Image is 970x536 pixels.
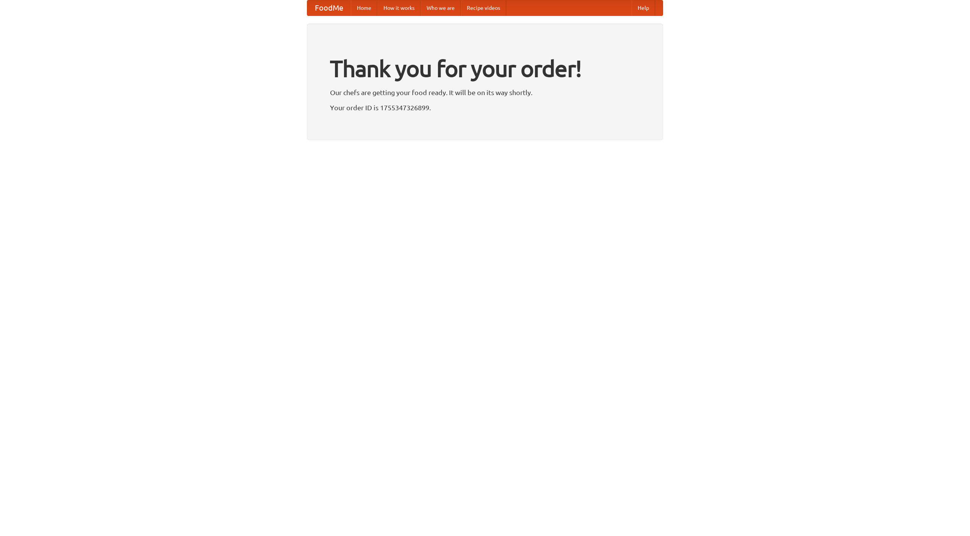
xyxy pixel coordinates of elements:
a: Recipe videos [461,0,506,16]
p: Our chefs are getting your food ready. It will be on its way shortly. [330,87,640,98]
h1: Thank you for your order! [330,50,640,87]
a: FoodMe [307,0,351,16]
p: Your order ID is 1755347326899. [330,102,640,113]
a: Help [632,0,655,16]
a: Home [351,0,377,16]
a: How it works [377,0,421,16]
a: Who we are [421,0,461,16]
